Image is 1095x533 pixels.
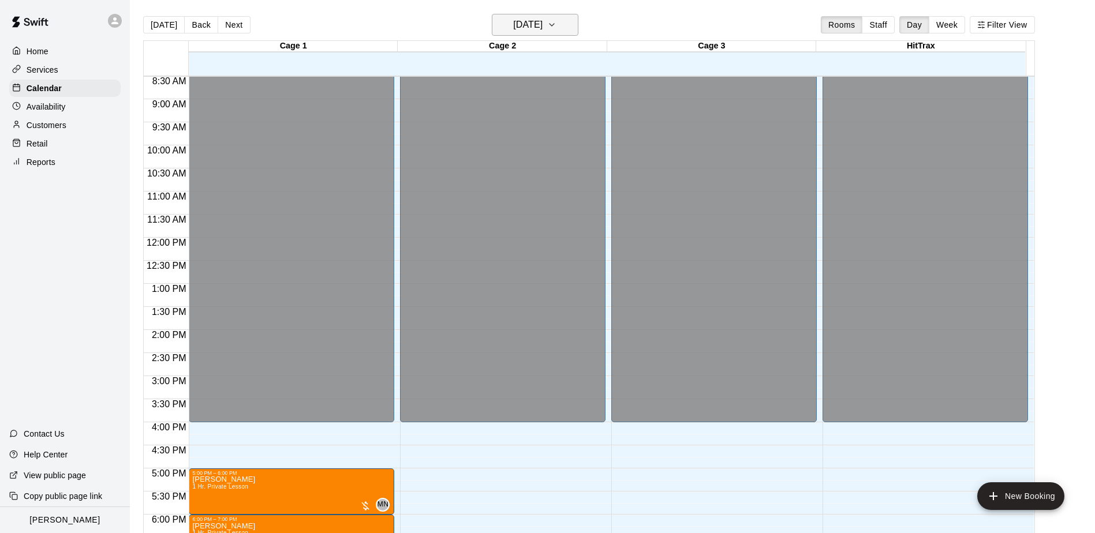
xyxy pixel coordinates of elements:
span: 6:00 PM [149,515,189,524]
p: [PERSON_NAME] [29,514,100,526]
div: Cage 3 [607,41,816,52]
p: Availability [27,101,66,112]
span: 11:00 AM [144,192,189,201]
button: Filter View [970,16,1034,33]
p: Home [27,46,48,57]
span: 4:30 PM [149,445,189,455]
span: 2:00 PM [149,330,189,340]
span: 1:30 PM [149,307,189,317]
span: 4:00 PM [149,422,189,432]
p: Customers [27,119,66,131]
a: Availability [9,98,121,115]
span: 9:00 AM [150,99,189,109]
p: Reports [27,156,55,168]
div: 5:00 PM – 6:00 PM: 1 Hr. Private Lesson [189,468,394,515]
span: 5:00 PM [149,468,189,478]
span: MN [378,499,388,511]
span: 1:00 PM [149,284,189,294]
span: 10:00 AM [144,145,189,155]
button: [DATE] [143,16,185,33]
h6: [DATE] [513,17,543,33]
span: 3:30 PM [149,399,189,409]
div: Mike Nolan [376,498,390,512]
p: Calendar [27,82,62,94]
a: Retail [9,135,121,152]
a: Customers [9,117,121,134]
span: 11:30 AM [144,215,189,224]
span: 12:30 PM [144,261,189,271]
button: Day [899,16,929,33]
span: 2:30 PM [149,353,189,363]
span: 3:00 PM [149,376,189,386]
p: Contact Us [24,428,65,440]
span: 1 Hr. Private Lesson [192,483,248,490]
p: Help Center [24,449,68,460]
p: Retail [27,138,48,149]
a: Home [9,43,121,60]
span: 9:30 AM [150,122,189,132]
p: Copy public page link [24,490,102,502]
a: Services [9,61,121,78]
a: Reports [9,153,121,171]
div: 6:00 PM – 7:00 PM [192,516,391,522]
button: [DATE] [492,14,578,36]
div: HitTrax [816,41,1025,52]
span: 12:00 PM [144,238,189,247]
span: 8:30 AM [150,76,189,86]
span: 5:30 PM [149,491,189,501]
div: 5:00 PM – 6:00 PM [192,470,391,476]
p: View public page [24,470,86,481]
button: Staff [862,16,895,33]
button: Rooms [821,16,862,33]
span: 10:30 AM [144,168,189,178]
button: Back [184,16,218,33]
button: Week [929,16,965,33]
div: Cage 2 [398,41,607,52]
a: Calendar [9,80,121,97]
span: Mike Nolan [380,498,390,512]
button: add [977,482,1064,510]
p: Services [27,64,58,76]
div: Cage 1 [189,41,398,52]
button: Next [218,16,250,33]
